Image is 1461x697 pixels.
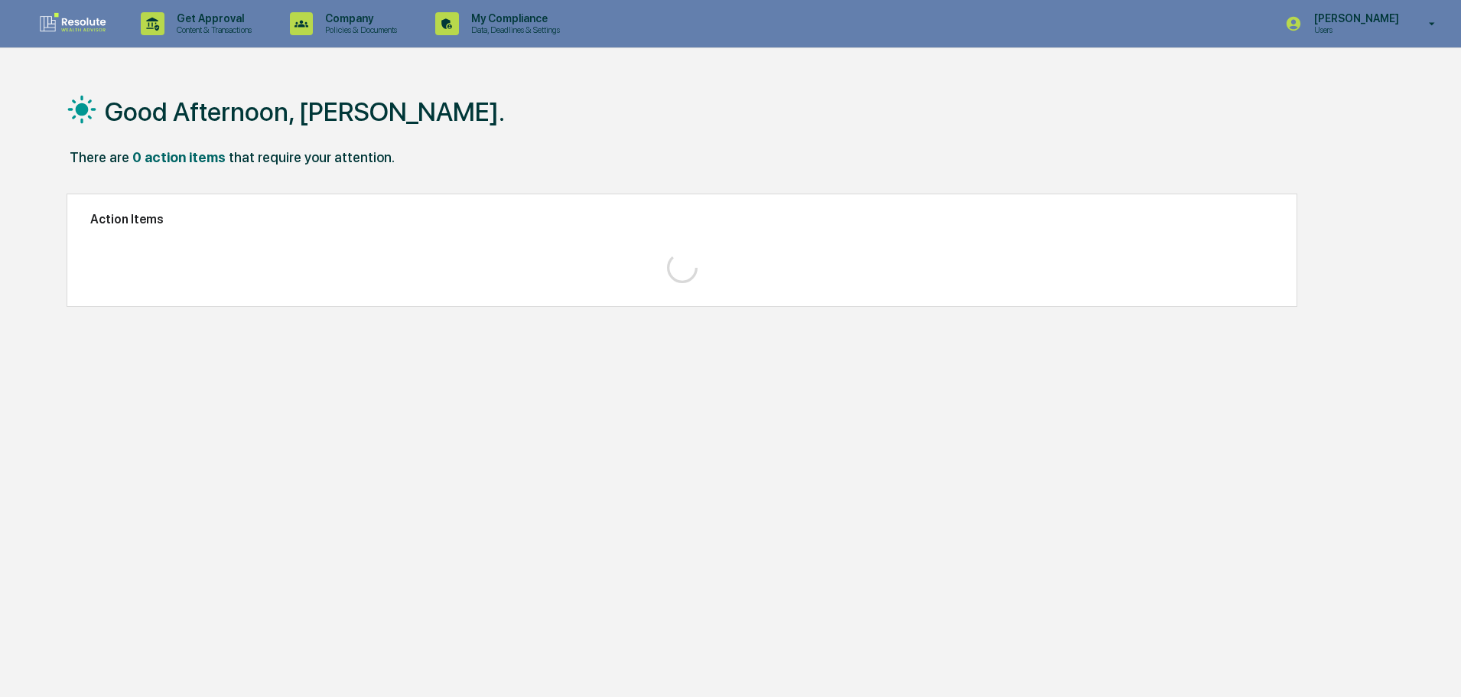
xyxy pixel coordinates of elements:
[105,96,505,127] h1: Good Afternoon, [PERSON_NAME].
[132,149,226,165] div: 0 action items
[313,24,405,35] p: Policies & Documents
[459,24,568,35] p: Data, Deadlines & Settings
[313,12,405,24] p: Company
[229,149,395,165] div: that require your attention.
[164,12,259,24] p: Get Approval
[459,12,568,24] p: My Compliance
[164,24,259,35] p: Content & Transactions
[70,149,129,165] div: There are
[1302,24,1407,35] p: Users
[37,11,110,36] img: logo
[1302,12,1407,24] p: [PERSON_NAME]
[90,212,1274,226] h2: Action Items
